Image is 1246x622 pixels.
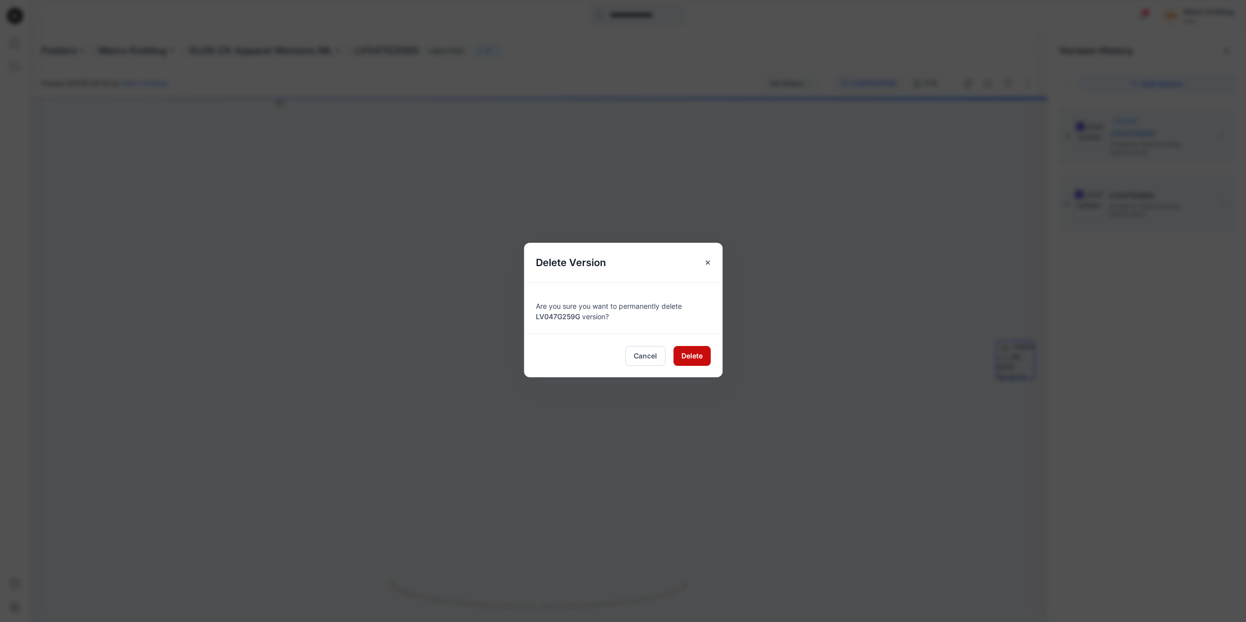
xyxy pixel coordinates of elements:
span: Cancel [634,350,657,361]
span: LV047G259G [536,312,580,321]
span: Delete [681,350,703,361]
button: Delete [673,346,711,366]
button: Close [699,254,717,272]
h5: Delete Version [524,243,618,282]
button: Cancel [625,346,665,366]
div: Are you sure you want to permanently delete version? [536,295,711,322]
